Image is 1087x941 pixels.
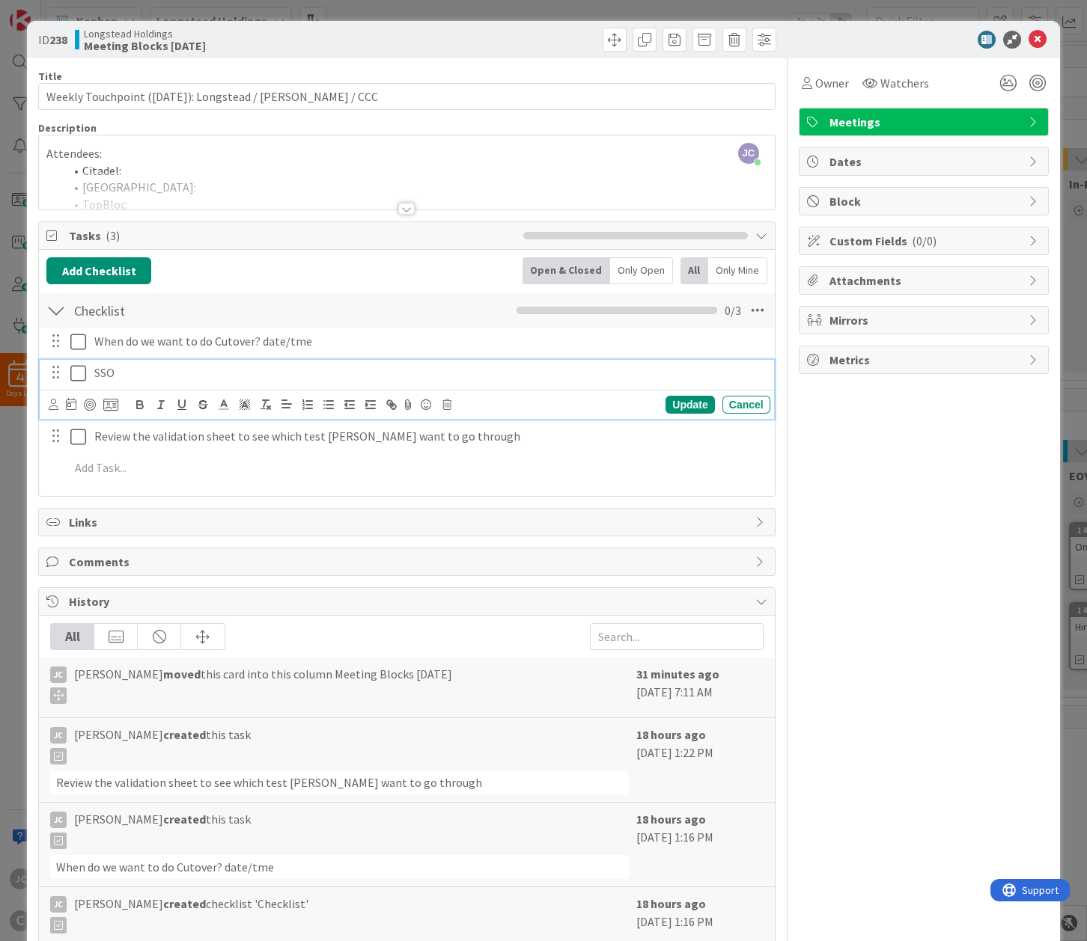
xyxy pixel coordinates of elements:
[680,257,708,284] div: All
[163,896,206,911] b: created
[69,592,747,610] span: History
[610,257,673,284] div: Only Open
[636,666,719,681] b: 31 minutes ago
[94,364,764,381] p: SSO
[38,121,97,135] span: Description
[636,895,764,940] div: [DATE] 1:16 PM
[50,855,628,879] div: When do we want to do Cutover? date/tme
[829,351,1021,369] span: Metrics
[636,896,706,911] b: 18 hours ago
[50,770,628,794] div: Review the validation sheet to see which test [PERSON_NAME] want to go through
[94,428,764,445] p: Review the validation sheet to see which test [PERSON_NAME] want to go through
[636,726,764,794] div: [DATE] 1:22 PM
[722,396,770,414] div: Cancel
[74,895,308,934] span: [PERSON_NAME] checklist 'Checklist'
[51,624,94,649] div: All
[38,83,775,110] input: type card name here...
[523,257,610,284] div: Open & Closed
[590,623,764,650] input: Search...
[636,812,706,827] b: 18 hours ago
[50,666,67,683] div: JC
[725,301,741,319] span: 0 / 3
[912,233,937,248] span: ( 0/0 )
[666,396,714,414] div: Update
[163,727,206,742] b: created
[46,145,767,162] p: Attendees:
[829,272,1021,289] span: Attachments
[829,311,1021,329] span: Mirrors
[84,40,206,52] b: Meeting Blocks [DATE]
[829,192,1021,210] span: Block
[708,257,767,284] div: Only Mine
[829,153,1021,171] span: Dates
[38,70,62,83] label: Title
[84,28,206,40] span: Longstead Holdings
[74,665,452,704] span: [PERSON_NAME] this card into this column Meeting Blocks [DATE]
[69,553,747,571] span: Comments
[829,113,1021,131] span: Meetings
[49,32,67,47] b: 238
[50,812,67,828] div: JC
[163,812,206,827] b: created
[69,227,515,245] span: Tasks
[38,31,67,49] span: ID
[74,810,251,849] span: [PERSON_NAME] this task
[636,727,706,742] b: 18 hours ago
[636,810,764,879] div: [DATE] 1:16 PM
[64,162,767,180] li: Citadel:
[50,727,67,744] div: JC
[815,74,849,92] span: Owner
[738,143,759,164] span: JC
[106,228,120,243] span: ( 3 )
[880,74,929,92] span: Watchers
[46,257,151,284] button: Add Checklist
[94,333,764,350] p: When do we want to do Cutover? date/tme
[829,232,1021,250] span: Custom Fields
[74,726,251,764] span: [PERSON_NAME] this task
[163,666,201,681] b: moved
[69,513,747,531] span: Links
[50,896,67,913] div: JC
[69,297,380,324] input: Add Checklist...
[31,2,68,20] span: Support
[636,665,764,710] div: [DATE] 7:11 AM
